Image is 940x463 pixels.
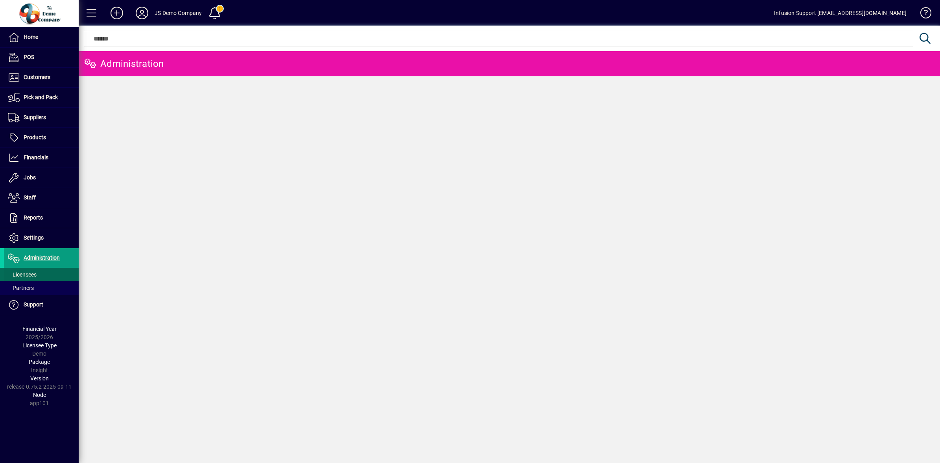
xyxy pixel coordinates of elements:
[104,6,129,20] button: Add
[4,228,79,248] a: Settings
[33,392,46,398] span: Node
[24,234,44,241] span: Settings
[4,295,79,315] a: Support
[29,359,50,365] span: Package
[8,285,34,291] span: Partners
[4,128,79,148] a: Products
[24,194,36,201] span: Staff
[24,54,34,60] span: POS
[24,74,50,80] span: Customers
[4,168,79,188] a: Jobs
[774,7,907,19] div: Infusion Support [EMAIL_ADDRESS][DOMAIN_NAME]
[4,28,79,47] a: Home
[24,114,46,120] span: Suppliers
[4,208,79,228] a: Reports
[24,34,38,40] span: Home
[4,148,79,168] a: Financials
[24,94,58,100] span: Pick and Pack
[24,134,46,140] span: Products
[24,174,36,181] span: Jobs
[4,68,79,87] a: Customers
[129,6,155,20] button: Profile
[4,88,79,107] a: Pick and Pack
[4,188,79,208] a: Staff
[914,2,930,27] a: Knowledge Base
[8,271,37,278] span: Licensees
[22,326,57,332] span: Financial Year
[85,57,164,70] div: Administration
[24,301,43,308] span: Support
[4,268,79,281] a: Licensees
[155,7,202,19] div: JS Demo Company
[24,214,43,221] span: Reports
[24,154,48,160] span: Financials
[4,281,79,295] a: Partners
[4,108,79,127] a: Suppliers
[24,255,60,261] span: Administration
[4,48,79,67] a: POS
[30,375,49,382] span: Version
[22,342,57,349] span: Licensee Type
